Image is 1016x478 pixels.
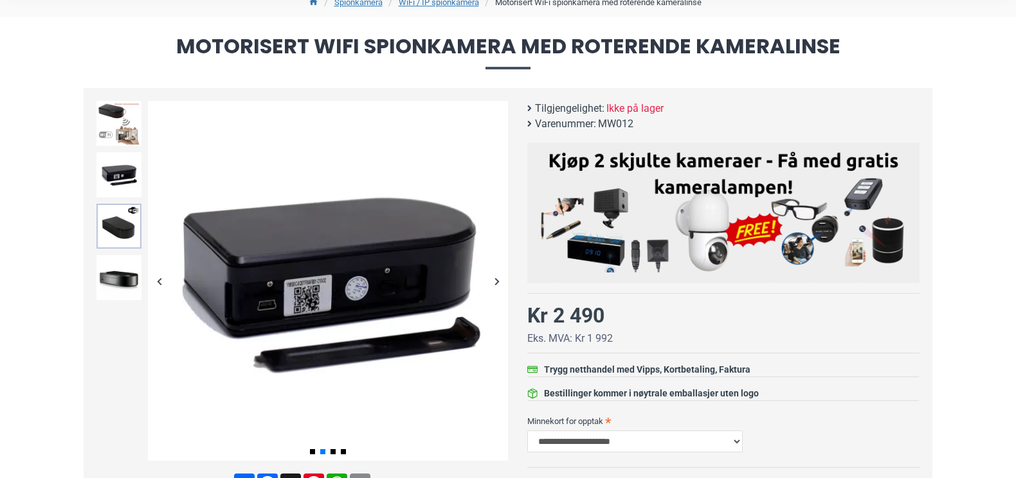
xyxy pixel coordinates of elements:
[96,204,141,249] img: Motorisert WiFi spionkamera med roterende kameralinse - SpyGadgets.no
[148,270,170,292] div: Previous slide
[544,387,759,400] div: Bestillinger kommer i nøytrale emballasjer uten logo
[527,300,604,331] div: Kr 2 490
[598,116,633,132] span: MW012
[535,101,604,116] b: Tilgjengelighet:
[310,449,315,454] span: Go to slide 1
[535,116,596,132] b: Varenummer:
[527,411,920,431] label: Minnekort for opptak
[320,449,325,454] span: Go to slide 2
[84,36,932,69] span: Motorisert WiFi spionkamera med roterende kameralinse
[96,152,141,197] img: Motorisert WiFi spionkamera med roterende kameralinse - SpyGadgets.no
[148,101,508,461] img: Motorisert WiFi spionkamera med roterende kameralinse - SpyGadgets.no
[96,101,141,146] img: Motorisert WiFi spionkamera med roterende kameralinse - SpyGadgets.no
[485,270,508,292] div: Next slide
[606,101,664,116] span: Ikke på lager
[96,255,141,300] img: Motorisert WiFi spionkamera med roterende kameralinse - SpyGadgets.no
[544,363,750,376] div: Trygg netthandel med Vipps, Kortbetaling, Faktura
[341,449,346,454] span: Go to slide 4
[537,149,910,272] img: Kjøp 2 skjulte kameraer – Få med gratis kameralampe!
[331,449,336,454] span: Go to slide 3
